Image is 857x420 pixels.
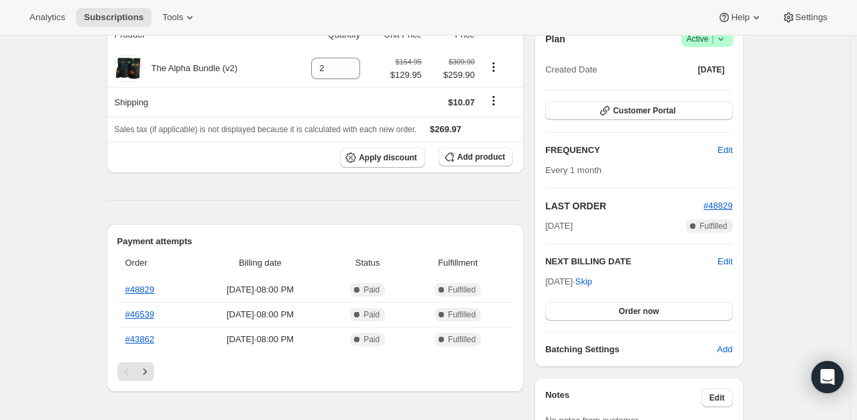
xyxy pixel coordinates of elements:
span: [DATE] [545,219,573,233]
a: #48829 [703,201,732,211]
button: Edit [709,140,740,161]
span: $10.07 [448,97,475,107]
button: Customer Portal [545,101,732,120]
span: Paid [363,334,380,345]
button: Tools [154,8,205,27]
span: Paid [363,284,380,295]
button: Edit [701,388,733,407]
span: Order now [619,306,659,317]
th: Order [117,248,192,278]
span: $129.95 [390,68,422,82]
span: Sales tax (if applicable) is not displayed because it is calculated with each new order. [115,125,417,134]
button: Order now [545,302,732,321]
button: Shipping actions [483,93,504,108]
span: Edit [718,144,732,157]
button: #48829 [703,199,732,213]
span: $269.97 [430,124,461,134]
span: Paid [363,309,380,320]
h6: Batching Settings [545,343,717,356]
a: #46539 [125,309,154,319]
span: [DATE] [698,64,725,75]
span: Fulfilled [699,221,727,231]
span: [DATE] · [545,276,592,286]
span: [DATE] · 08:00 PM [196,308,325,321]
small: $309.90 [449,58,475,66]
span: Status [333,256,402,270]
span: Settings [795,12,827,23]
img: product img [115,55,141,82]
h2: FREQUENCY [545,144,718,157]
span: Tools [162,12,183,23]
th: Shipping [107,87,288,117]
span: Subscriptions [84,12,144,23]
button: Add [709,339,740,360]
span: $259.90 [430,68,475,82]
button: Next [135,362,154,381]
a: #48829 [125,284,154,295]
span: [DATE] · 08:00 PM [196,283,325,297]
button: [DATE] [690,60,733,79]
span: Help [731,12,749,23]
h2: NEXT BILLING DATE [545,255,718,268]
a: #43862 [125,334,154,344]
span: Fulfilled [448,284,475,295]
h2: Payment attempts [117,235,514,248]
button: Help [709,8,770,27]
h2: LAST ORDER [545,199,703,213]
span: Fulfilled [448,309,475,320]
span: Customer Portal [613,105,675,116]
span: Edit [709,392,725,403]
button: Product actions [483,60,504,74]
span: [DATE] · 08:00 PM [196,333,325,346]
span: Add product [457,152,505,162]
button: Apply discount [340,148,425,168]
span: Billing date [196,256,325,270]
span: Fulfilled [448,334,475,345]
span: | [711,34,713,44]
span: Active [687,32,728,46]
h3: Notes [545,388,701,407]
button: Add product [439,148,513,166]
button: Subscriptions [76,8,152,27]
small: $154.95 [396,58,422,66]
div: Open Intercom Messenger [811,361,844,393]
h2: Plan [545,32,565,46]
span: Every 1 month [545,165,602,175]
span: Skip [575,275,592,288]
button: Edit [718,255,732,268]
div: The Alpha Bundle (v2) [141,62,238,75]
nav: Pagination [117,362,514,381]
button: Settings [774,8,836,27]
span: Apply discount [359,152,417,163]
span: Analytics [30,12,65,23]
button: Analytics [21,8,73,27]
span: Add [717,343,732,356]
button: Skip [567,271,600,293]
span: Fulfillment [410,256,505,270]
span: Created Date [545,63,597,76]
